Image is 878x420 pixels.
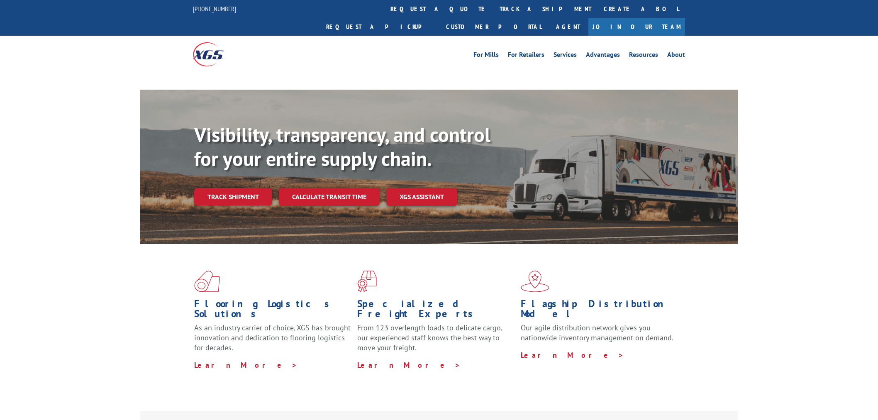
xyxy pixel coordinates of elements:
a: Customer Portal [440,18,548,36]
a: Join Our Team [588,18,685,36]
a: About [667,51,685,61]
a: Advantages [586,51,620,61]
a: Track shipment [194,188,272,205]
a: Agent [548,18,588,36]
a: For Mills [473,51,499,61]
a: Resources [629,51,658,61]
img: xgs-icon-flagship-distribution-model-red [521,271,549,292]
b: Visibility, transparency, and control for your entire supply chain. [194,122,490,171]
span: As an industry carrier of choice, XGS has brought innovation and dedication to flooring logistics... [194,323,351,352]
img: xgs-icon-total-supply-chain-intelligence-red [194,271,220,292]
a: [PHONE_NUMBER] [193,5,236,13]
a: Learn More > [357,360,461,370]
a: XGS ASSISTANT [386,188,457,206]
a: Learn More > [194,360,298,370]
a: Services [554,51,577,61]
h1: Flagship Distribution Model [521,299,678,323]
span: Our agile distribution network gives you nationwide inventory management on demand. [521,323,673,342]
p: From 123 overlength loads to delicate cargo, our experienced staff knows the best way to move you... [357,323,514,360]
h1: Specialized Freight Experts [357,299,514,323]
a: Request a pickup [320,18,440,36]
a: Calculate transit time [279,188,380,206]
a: For Retailers [508,51,544,61]
h1: Flooring Logistics Solutions [194,299,351,323]
img: xgs-icon-focused-on-flooring-red [357,271,377,292]
a: Learn More > [521,350,624,360]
